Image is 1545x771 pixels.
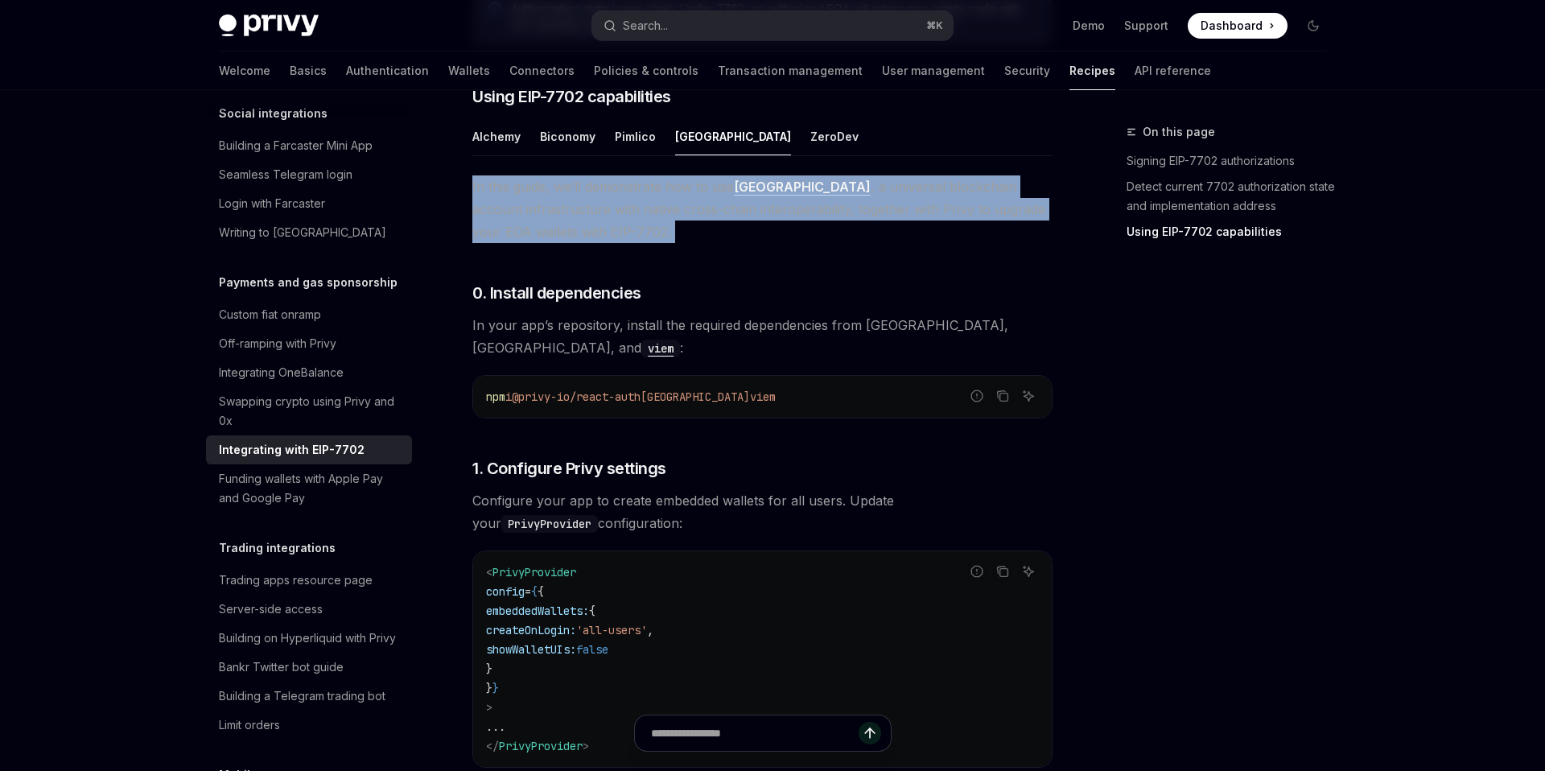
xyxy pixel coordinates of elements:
[219,469,402,508] div: Funding wallets with Apple Pay and Google Pay
[219,136,373,155] div: Building a Farcaster Mini App
[992,561,1013,582] button: Copy the contents from the code block
[206,435,412,464] a: Integrating with EIP-7702
[501,515,598,533] code: PrivyProvider
[206,387,412,435] a: Swapping crypto using Privy and 0x
[290,52,327,90] a: Basics
[592,11,953,40] button: Open search
[486,700,492,715] span: >
[472,85,671,108] span: Using EIP-7702 capabilities
[219,600,323,619] div: Server-side access
[1300,13,1326,39] button: Toggle dark mode
[538,584,544,599] span: {
[206,131,412,160] a: Building a Farcaster Mini App
[219,305,321,324] div: Custom fiat onramp
[472,175,1053,243] span: In this guide, we’ll demonstrate how to use , a universal blockchain account infrastructure with ...
[219,14,319,37] img: dark logo
[486,623,576,637] span: createOnLogin:
[219,52,270,90] a: Welcome
[219,715,280,735] div: Limit orders
[1073,18,1105,34] a: Demo
[486,584,525,599] span: config
[219,658,344,677] div: Bankr Twitter bot guide
[810,118,859,155] div: ZeroDev
[206,682,412,711] a: Building a Telegram trading bot
[219,686,385,706] div: Building a Telegram trading bot
[1188,13,1287,39] a: Dashboard
[641,340,680,356] a: viem
[492,681,499,695] span: }
[576,642,608,657] span: false
[206,329,412,358] a: Off-ramping with Privy
[206,566,412,595] a: Trading apps resource page
[750,390,776,404] span: viem
[219,273,398,292] h5: Payments and gas sponsorship
[492,565,576,579] span: PrivyProvider
[718,52,863,90] a: Transaction management
[966,385,987,406] button: Report incorrect code
[1127,219,1339,245] a: Using EIP-7702 capabilities
[486,642,576,657] span: showWalletUIs:
[448,52,490,90] a: Wallets
[525,584,531,599] span: =
[859,722,881,744] button: Send message
[219,538,336,558] h5: Trading integrations
[472,457,666,480] span: 1. Configure Privy settings
[675,118,791,155] div: [GEOGRAPHIC_DATA]
[486,604,589,618] span: embeddedWallets:
[486,681,492,695] span: }
[206,624,412,653] a: Building on Hyperliquid with Privy
[1124,18,1168,34] a: Support
[486,565,492,579] span: <
[882,52,985,90] a: User management
[219,629,396,648] div: Building on Hyperliquid with Privy
[1127,174,1339,219] a: Detect current 7702 authorization state and implementation address
[206,300,412,329] a: Custom fiat onramp
[219,571,373,590] div: Trading apps resource page
[594,52,698,90] a: Policies & controls
[486,390,505,404] span: npm
[1069,52,1115,90] a: Recipes
[486,662,492,676] span: }
[219,223,386,242] div: Writing to [GEOGRAPHIC_DATA]
[219,440,365,460] div: Integrating with EIP-7702
[206,711,412,740] a: Limit orders
[540,118,595,155] div: Biconomy
[641,340,680,357] code: viem
[206,464,412,513] a: Funding wallets with Apple Pay and Google Pay
[1018,385,1039,406] button: Ask AI
[623,16,668,35] div: Search...
[219,363,344,382] div: Integrating OneBalance
[966,561,987,582] button: Report incorrect code
[615,118,656,155] div: Pimlico
[505,390,512,404] span: i
[219,165,352,184] div: Seamless Telegram login
[472,489,1053,534] span: Configure your app to create embedded wallets for all users. Update your configuration:
[219,392,402,431] div: Swapping crypto using Privy and 0x
[206,218,412,247] a: Writing to [GEOGRAPHIC_DATA]
[472,314,1053,359] span: In your app’s repository, install the required dependencies from [GEOGRAPHIC_DATA], [GEOGRAPHIC_D...
[1201,18,1263,34] span: Dashboard
[219,334,336,353] div: Off-ramping with Privy
[651,715,859,751] input: Ask a question...
[641,390,750,404] span: [GEOGRAPHIC_DATA]
[1004,52,1050,90] a: Security
[472,118,521,155] div: Alchemy
[206,653,412,682] a: Bankr Twitter bot guide
[992,385,1013,406] button: Copy the contents from the code block
[1127,148,1339,174] a: Signing EIP-7702 authorizations
[1135,52,1211,90] a: API reference
[1018,561,1039,582] button: Ask AI
[589,604,595,618] span: {
[647,623,653,637] span: ,
[206,189,412,218] a: Login with Farcaster
[576,623,647,637] span: 'all-users'
[531,584,538,599] span: {
[509,52,575,90] a: Connectors
[734,179,871,196] a: [GEOGRAPHIC_DATA]
[1143,122,1215,142] span: On this page
[206,358,412,387] a: Integrating OneBalance
[206,595,412,624] a: Server-side access
[206,160,412,189] a: Seamless Telegram login
[219,194,325,213] div: Login with Farcaster
[472,282,641,304] span: 0. Install dependencies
